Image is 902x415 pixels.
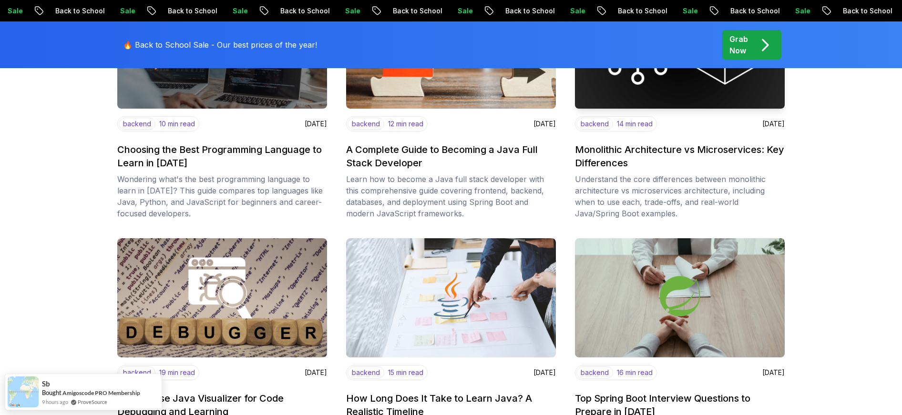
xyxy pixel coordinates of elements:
span: Bought [42,389,61,396]
p: 14 min read [617,119,653,129]
p: Back to School [720,6,785,16]
p: Understand the core differences between monolithic architecture vs microservices architecture, in... [575,173,785,219]
p: Grab Now [729,33,748,56]
p: 12 min read [388,119,423,129]
p: [DATE] [305,119,327,129]
p: 16 min read [617,368,653,377]
p: Sale [673,6,703,16]
p: Sale [785,6,816,16]
p: Back to School [833,6,898,16]
span: 9 hours ago [42,398,68,406]
p: Sale [448,6,478,16]
img: image [117,238,327,357]
p: backend [348,366,384,379]
p: Back to School [270,6,335,16]
img: provesource social proof notification image [8,376,39,407]
p: backend [119,118,155,130]
p: Back to School [158,6,223,16]
p: Back to School [45,6,110,16]
p: Sale [110,6,141,16]
p: 15 min read [388,368,423,377]
p: Wondering what's the best programming language to learn in [DATE]? This guide compares top langua... [117,173,327,219]
p: Learn how to become a Java full stack developer with this comprehensive guide covering frontend, ... [346,173,556,219]
h2: Choosing the Best Programming Language to Learn in [DATE] [117,143,327,170]
p: Back to School [495,6,560,16]
p: 19 min read [159,368,195,377]
p: 🔥 Back to School Sale - Our best prices of the year! [123,39,317,51]
p: Back to School [608,6,673,16]
img: image [575,238,785,357]
h2: A Complete Guide to Becoming a Java Full Stack Developer [346,143,556,170]
p: Back to School [383,6,448,16]
p: [DATE] [762,368,785,377]
p: Sale [223,6,253,16]
p: [DATE] [305,368,327,377]
h2: Monolithic Architecture vs Microservices: Key Differences [575,143,785,170]
p: 10 min read [159,119,195,129]
a: ProveSource [78,398,107,406]
p: [DATE] [533,119,556,129]
span: sb [42,380,50,388]
a: Amigoscode PRO Membership [62,389,140,396]
p: backend [576,366,613,379]
p: Sale [560,6,591,16]
p: Sale [335,6,366,16]
p: backend [348,118,384,130]
p: [DATE] [533,368,556,377]
p: backend [119,366,155,379]
img: image [346,238,556,357]
p: [DATE] [762,119,785,129]
p: backend [576,118,613,130]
